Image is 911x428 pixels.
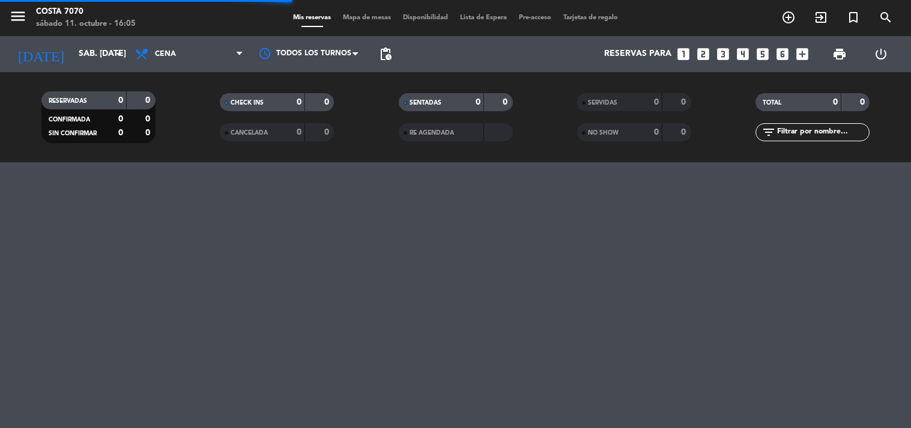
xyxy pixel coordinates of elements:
span: Tarjetas de regalo [557,14,624,21]
span: Disponibilidad [397,14,454,21]
span: TOTAL [763,100,781,106]
i: arrow_drop_down [112,47,126,61]
strong: 0 [833,98,838,106]
i: search [879,10,893,25]
span: RE AGENDADA [410,130,454,136]
span: CANCELADA [231,130,268,136]
div: Costa 7070 [36,6,136,18]
span: CONFIRMADA [49,117,90,123]
strong: 0 [118,129,123,137]
strong: 0 [681,128,688,136]
span: Cena [155,50,176,58]
i: looks_two [695,46,711,62]
i: exit_to_app [814,10,828,25]
div: sábado 11. octubre - 16:05 [36,18,136,30]
strong: 0 [145,115,153,123]
span: Pre-acceso [513,14,557,21]
input: Filtrar por nombre... [776,126,869,139]
i: looks_6 [775,46,790,62]
span: pending_actions [378,47,393,61]
strong: 0 [145,96,153,105]
span: SERVIDAS [588,100,617,106]
span: Mapa de mesas [337,14,397,21]
span: Lista de Espera [454,14,513,21]
strong: 0 [297,128,301,136]
i: looks_one [676,46,691,62]
strong: 0 [503,98,510,106]
span: print [832,47,847,61]
strong: 0 [860,98,867,106]
span: RESERVADAS [49,98,87,104]
strong: 0 [145,129,153,137]
i: add_circle_outline [781,10,796,25]
strong: 0 [476,98,480,106]
span: SIN CONFIRMAR [49,130,97,136]
strong: 0 [118,96,123,105]
strong: 0 [654,98,659,106]
strong: 0 [118,115,123,123]
i: looks_5 [755,46,770,62]
div: LOG OUT [861,36,902,72]
strong: 0 [297,98,301,106]
button: menu [9,7,27,29]
span: Mis reservas [287,14,337,21]
span: Reservas para [604,49,671,59]
strong: 0 [324,128,331,136]
span: CHECK INS [231,100,264,106]
i: looks_3 [715,46,731,62]
i: filter_list [761,125,776,139]
i: menu [9,7,27,25]
strong: 0 [324,98,331,106]
i: add_box [794,46,810,62]
strong: 0 [654,128,659,136]
span: SENTADAS [410,100,441,106]
span: NO SHOW [588,130,619,136]
strong: 0 [681,98,688,106]
i: power_settings_new [874,47,888,61]
i: looks_4 [735,46,751,62]
i: [DATE] [9,41,73,67]
i: turned_in_not [846,10,861,25]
